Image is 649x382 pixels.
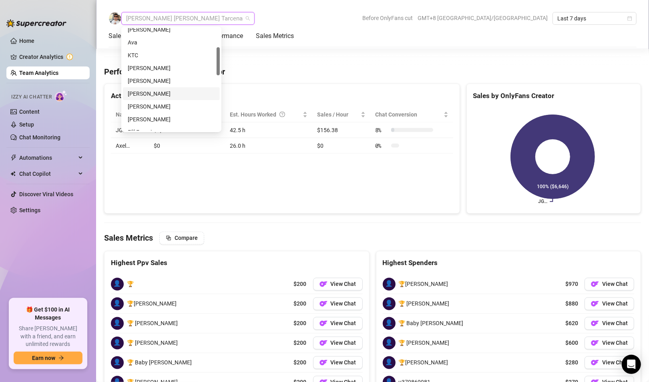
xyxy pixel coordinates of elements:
img: OF [591,320,599,328]
div: Rupert T. [123,113,220,126]
button: OFView Chat [585,337,634,350]
span: $280 [565,358,578,367]
img: Chat Copilot [10,171,16,177]
span: 👤 [111,356,124,369]
span: $620 [565,319,578,328]
img: OF [319,300,328,308]
div: Eff Francisco [123,126,220,139]
div: [PERSON_NAME] [128,115,215,124]
th: Chat Conversion [370,107,453,123]
img: OF [319,359,328,367]
span: question-circle [279,110,285,119]
div: Jeffery Bamba [123,87,220,100]
span: Compare [175,235,198,241]
button: Compare [159,232,204,245]
span: block [166,235,171,241]
span: View Chat [331,301,356,307]
span: Name [116,110,138,119]
span: Sales / Hour [317,110,359,119]
div: Sales Metrics [256,31,294,41]
div: Frank Vincent Coco [123,100,220,113]
div: Ava [128,38,215,47]
span: Chat Copilot [19,167,76,180]
span: View Chat [602,320,628,327]
td: 42.5 h [225,123,312,138]
span: View Chat [602,301,628,307]
div: [PERSON_NAME] [128,25,215,34]
span: $880 [565,300,578,308]
div: [PERSON_NAME] [128,76,215,85]
img: OF [591,300,599,308]
button: OFView Chat [585,317,634,330]
span: 🏆 [PERSON_NAME] [127,339,178,348]
span: $200 [294,319,307,328]
button: OFView Chat [313,337,363,350]
button: OFView Chat [585,356,634,369]
div: [PERSON_NAME] [128,64,215,72]
div: KTC [128,51,215,60]
td: JG… [111,123,149,138]
div: [PERSON_NAME] [128,102,215,111]
img: logo-BBDzfeDw.svg [6,19,66,27]
span: 👤 [383,278,396,291]
span: Automations [19,151,76,164]
a: Chat Monitoring [19,134,60,141]
span: Last 7 days [557,12,632,24]
span: 👤 [111,337,124,350]
span: 🏆 [PERSON_NAME] [399,339,450,348]
span: GMT+8 [GEOGRAPHIC_DATA]/[GEOGRAPHIC_DATA] [418,12,548,24]
span: 👤 [383,356,396,369]
div: Highest Ppv Sales [111,258,363,269]
td: $0 [312,138,370,154]
span: thunderbolt [10,155,17,161]
span: 👤 [383,298,396,310]
span: $970 [565,280,578,289]
span: $200 [294,358,307,367]
td: 26.0 h [225,138,312,154]
span: arrow-right [58,355,64,361]
div: [PERSON_NAME] [128,89,215,98]
button: OFView Chat [313,356,363,369]
span: 🏆[PERSON_NAME] [127,300,177,308]
span: $200 [294,339,307,348]
img: OF [319,280,328,288]
span: Share [PERSON_NAME] with a friend, and earn unlimited rewards [14,325,82,348]
div: Open Intercom Messenger [622,355,641,374]
span: View Chat [602,340,628,346]
span: 👤 [383,337,396,350]
div: Sales [109,31,124,41]
h4: Performance by OnlyFans Creator [104,66,641,77]
button: OFView Chat [313,298,363,310]
div: Enrique S. [123,74,220,87]
th: Sales / Hour [312,107,370,123]
span: 🏆 [PERSON_NAME] [399,300,450,308]
span: 🏆 Baby [PERSON_NAME] [399,319,464,328]
div: Highest Spenders [383,258,635,269]
span: 8 % [375,126,388,135]
img: OF [319,339,328,347]
td: Axel… [111,138,149,154]
span: 🏆[PERSON_NAME] [399,358,448,367]
a: Team Analytics [19,70,58,76]
span: Rick Gino Tarcena [126,12,250,24]
span: View Chat [331,281,356,288]
span: View Chat [331,340,356,346]
button: OFView Chat [313,278,363,291]
td: $0 [149,138,225,154]
text: JG… [538,199,547,205]
div: Naomi Ochoa [123,23,220,36]
span: $200 [294,300,307,308]
img: OF [591,359,599,367]
span: 0 % [375,141,388,150]
a: OFView Chat [313,317,363,330]
span: calendar [627,16,632,21]
img: OF [591,339,599,347]
span: Before OnlyFans cut [362,12,413,24]
button: OFView Chat [585,278,634,291]
div: Sales by OnlyFans Creator [473,90,634,101]
button: OFView Chat [585,298,634,310]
